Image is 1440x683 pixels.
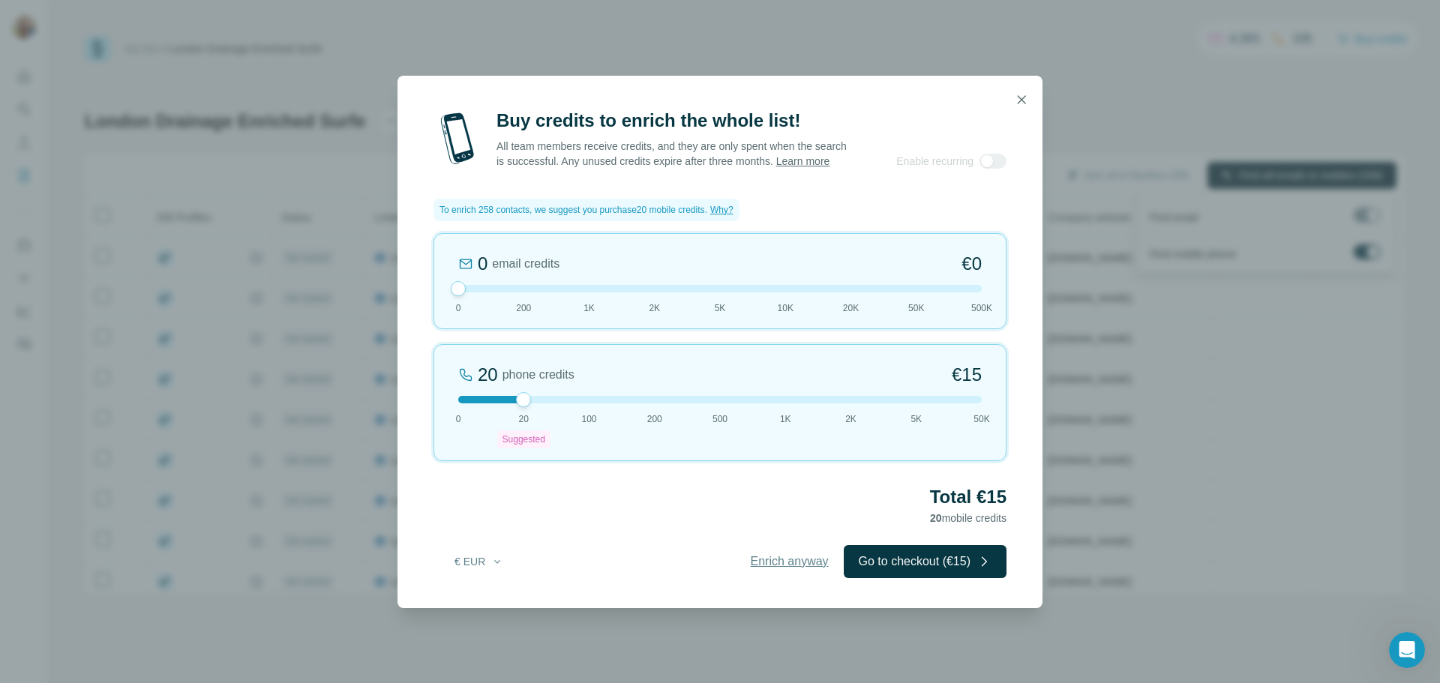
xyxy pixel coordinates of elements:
[715,301,726,315] span: 5K
[844,545,1006,578] button: Go to checkout (€15)
[583,301,595,315] span: 1K
[1389,632,1425,668] iframe: Intercom live chat
[930,512,942,524] span: 20
[47,491,59,503] button: Gif picker
[478,252,487,276] div: 0
[433,485,1006,509] h2: Total €15
[263,6,290,33] div: Close
[71,491,83,503] button: Upload attachment
[780,412,791,426] span: 1K
[444,548,514,575] button: € EUR
[24,213,234,228] div: Hi [PERSON_NAME],
[647,412,662,426] span: 200
[712,412,727,426] span: 500
[456,412,461,426] span: 0
[439,203,707,217] span: To enrich 258 contacts, we suggest you purchase 20 mobile credits .
[54,387,288,463] div: Unless I work through all of the individual CSV files i've enriched i'm not sure so will have to ...
[581,412,596,426] span: 100
[776,155,830,167] a: Learn more
[257,485,281,509] button: Send a message…
[961,252,982,276] span: €0
[73,19,180,34] p: Active in the last 15m
[24,331,234,346] div: [PERSON_NAME]
[971,301,992,315] span: 500K
[952,363,982,387] span: €15
[649,301,660,315] span: 2K
[13,460,287,485] textarea: Message…
[24,235,234,308] div: How many users do you have with these invalid numbers? is this the full list? Please do let me kn...
[10,6,38,34] button: go back
[496,139,848,169] p: All team members receive credits, and they are only spent when the search is successful. Any unus...
[845,412,856,426] span: 2K
[519,412,529,426] span: 20
[12,367,288,387] div: [DATE]
[896,154,973,169] span: Enable recurring
[492,255,559,273] span: email credits
[73,7,206,19] h1: [DEMOGRAPHIC_DATA]
[736,545,844,578] button: Enrich anyway
[12,204,246,355] div: Hi [PERSON_NAME],How many users do you have with these invalid numbers? is this the full list? Pl...
[843,301,859,315] span: 20K
[478,363,498,387] div: 20
[908,301,924,315] span: 50K
[24,316,234,331] div: Best,
[710,205,733,215] span: Why?
[973,412,989,426] span: 50K
[751,553,829,571] span: Enrich anyway
[23,491,35,503] button: Emoji picker
[12,184,288,204] div: [DATE]
[502,366,574,384] span: phone credits
[12,204,288,367] div: Christian says…
[930,512,1006,524] span: mobile credits
[12,80,288,184] div: kate@revegro.co says…
[433,109,481,169] img: mobile-phone
[66,396,276,454] div: Unless I work through all of the individual CSV files i've enriched i'm not sure so will have to ...
[778,301,793,315] span: 10K
[12,387,288,475] div: kate@revegro.co says…
[235,6,263,34] button: Home
[910,412,922,426] span: 5K
[456,301,461,315] span: 0
[498,430,550,448] div: Suggested
[516,301,531,315] span: 200
[43,8,67,32] img: Profile image for Christian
